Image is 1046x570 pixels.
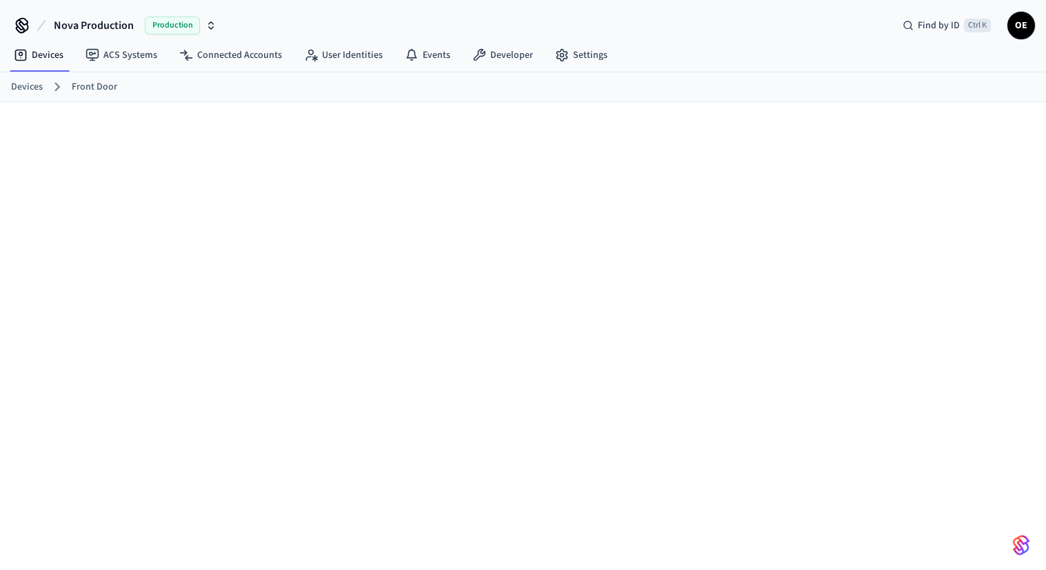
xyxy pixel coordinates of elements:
[293,43,394,68] a: User Identities
[1013,534,1029,556] img: SeamLogoGradient.69752ec5.svg
[892,13,1002,38] div: Find by IDCtrl K
[74,43,168,68] a: ACS Systems
[11,80,43,94] a: Devices
[394,43,461,68] a: Events
[168,43,293,68] a: Connected Accounts
[964,19,991,32] span: Ctrl K
[54,17,134,34] span: Nova Production
[72,80,117,94] a: Front Door
[544,43,618,68] a: Settings
[461,43,544,68] a: Developer
[918,19,960,32] span: Find by ID
[3,43,74,68] a: Devices
[1009,13,1034,38] span: OE
[1007,12,1035,39] button: OE
[145,17,200,34] span: Production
